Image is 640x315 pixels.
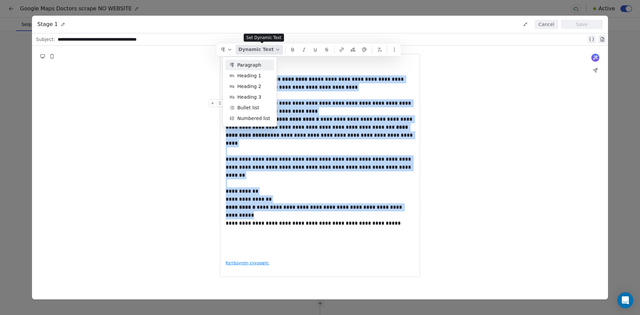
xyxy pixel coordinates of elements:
[237,104,259,111] span: Bullet list
[246,35,281,40] span: Set Dynamic Text
[617,292,633,308] div: Open Intercom Messenger
[237,62,261,69] span: Paragraph
[237,115,270,122] span: Numbered list
[561,20,603,29] button: Save
[237,94,261,101] span: Heading 3
[225,60,274,124] div: Suggestions
[37,20,58,28] span: Stage 1
[535,20,558,29] button: Cancel
[36,36,55,45] span: Subject:
[237,83,261,90] span: Heading 2
[236,45,283,55] button: Dynamic Text
[237,72,261,79] span: Heading 1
